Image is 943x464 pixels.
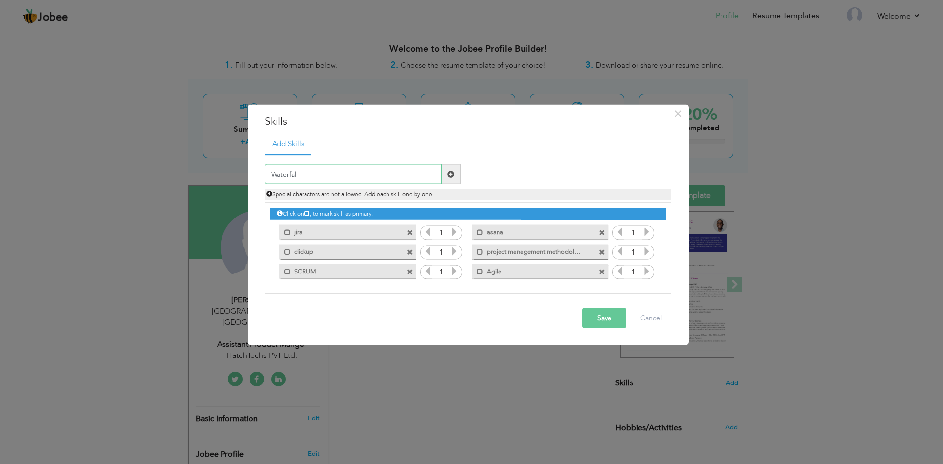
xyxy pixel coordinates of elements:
div: Click on , to mark skill as primary. [270,208,666,219]
span: Special characters are not allowed. Add each skill one by one. [266,191,434,198]
label: asana [483,224,582,237]
label: jira [291,224,390,237]
label: project management methodologies [483,244,582,256]
label: SCRUM [291,264,390,276]
button: Save [582,308,626,328]
button: Close [670,106,686,121]
span: × [674,105,682,122]
h3: Skills [265,114,671,129]
label: clickup [291,244,390,256]
a: Add Skills [265,134,311,155]
button: Cancel [631,308,671,328]
label: Agile [483,264,582,276]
